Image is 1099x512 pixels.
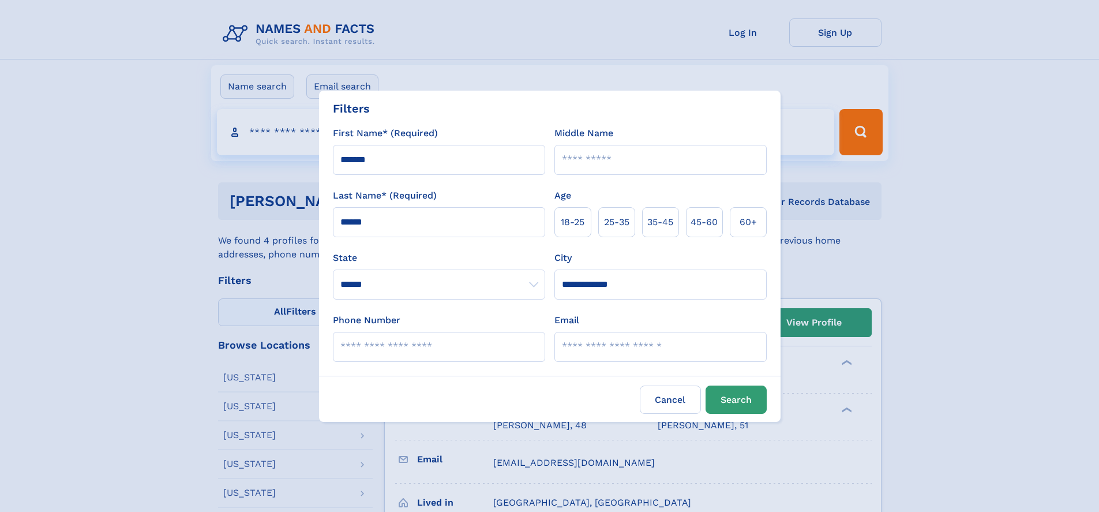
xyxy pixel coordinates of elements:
label: Last Name* (Required) [333,189,437,203]
label: Age [554,189,571,203]
span: 60+ [740,215,757,229]
label: Email [554,313,579,327]
label: First Name* (Required) [333,126,438,140]
span: 18‑25 [561,215,584,229]
button: Search [706,386,767,414]
label: City [554,251,572,265]
label: Middle Name [554,126,613,140]
span: 25‑35 [604,215,629,229]
div: Filters [333,100,370,117]
label: State [333,251,545,265]
label: Phone Number [333,313,400,327]
span: 35‑45 [647,215,673,229]
span: 45‑60 [691,215,718,229]
label: Cancel [640,386,701,414]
